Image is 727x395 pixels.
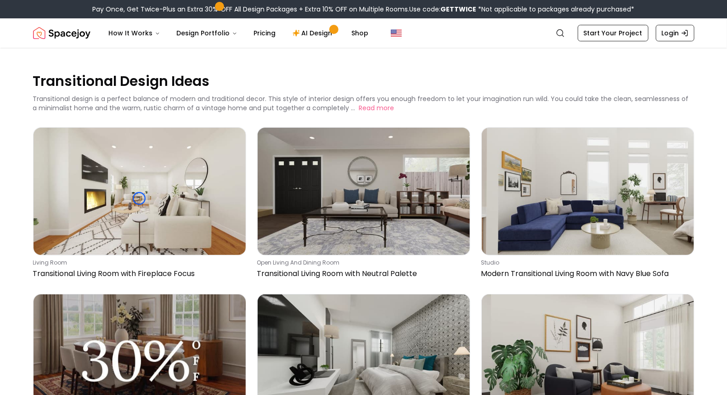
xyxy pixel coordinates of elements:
b: GETTWICE [441,5,477,14]
button: Read more [359,103,394,113]
a: Shop [344,24,376,42]
a: Login [656,25,694,41]
a: Start Your Project [578,25,648,41]
p: Transitional design is a perfect balance of modern and traditional decor. This style of interior ... [33,94,689,113]
p: studio [481,259,691,266]
span: *Not applicable to packages already purchased* [477,5,635,14]
p: Transitional Living Room with Fireplace Focus [33,268,242,279]
button: How It Works [101,24,168,42]
p: Transitional Living Room with Neutral Palette [257,268,467,279]
nav: Main [101,24,376,42]
a: Pricing [247,24,283,42]
a: Transitional Living Room with Neutral Paletteopen living and dining roomTransitional Living Room ... [257,127,470,283]
a: Transitional Living Room with Fireplace Focusliving roomTransitional Living Room with Fireplace F... [33,127,246,283]
nav: Global [33,18,694,48]
img: Modern Transitional Living Room with Navy Blue Sofa [482,128,694,255]
p: open living and dining room [257,259,467,266]
p: living room [33,259,242,266]
img: Spacejoy Logo [33,24,90,42]
img: United States [391,28,402,39]
img: Transitional Living Room with Neutral Palette [258,128,470,255]
a: Spacejoy [33,24,90,42]
a: Modern Transitional Living Room with Navy Blue SofastudioModern Transitional Living Room with Nav... [481,127,694,283]
div: Pay Once, Get Twice-Plus an Extra 30% OFF All Design Packages + Extra 10% OFF on Multiple Rooms. [93,5,635,14]
button: Design Portfolio [169,24,245,42]
span: Use code: [410,5,477,14]
img: Transitional Living Room with Fireplace Focus [34,128,246,255]
p: Transitional Design Ideas [33,72,694,90]
a: AI Design [285,24,343,42]
p: Modern Transitional Living Room with Navy Blue Sofa [481,268,691,279]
